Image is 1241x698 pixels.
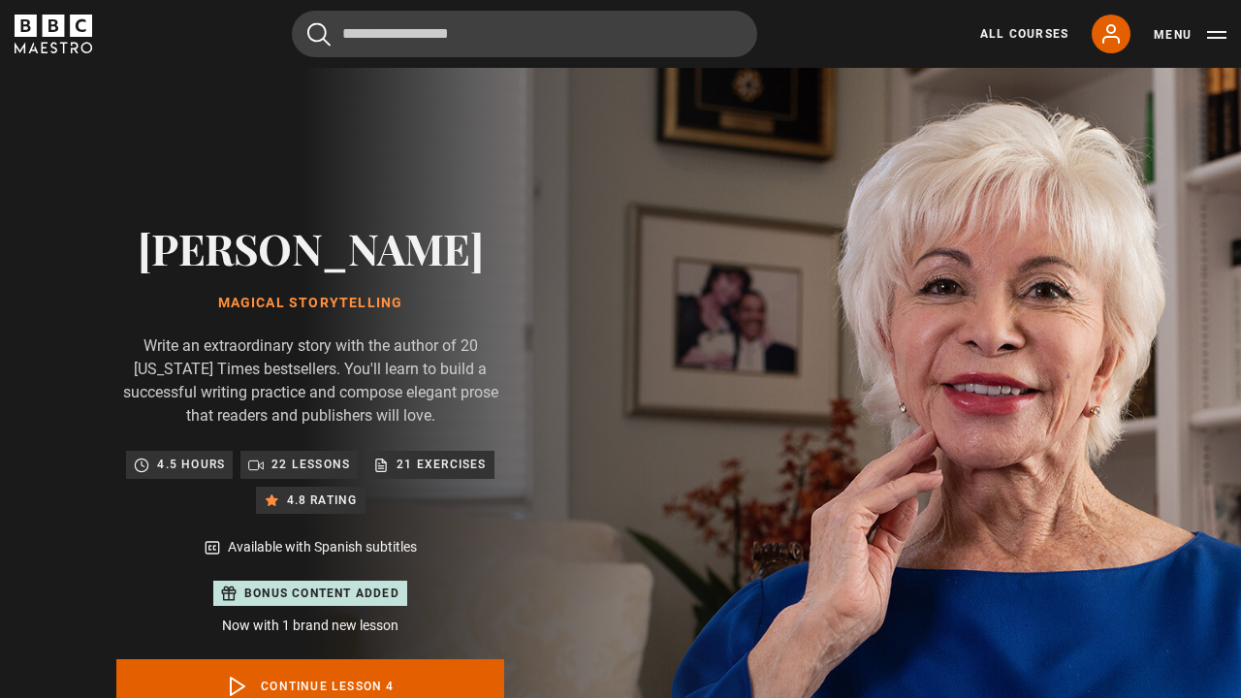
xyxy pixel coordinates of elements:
svg: BBC Maestro [15,15,92,53]
p: 21 exercises [397,455,486,474]
p: 4.5 hours [157,455,225,474]
button: Toggle navigation [1154,25,1226,45]
a: All Courses [980,25,1068,43]
button: Submit the search query [307,22,331,47]
p: 4.8 rating [287,491,358,510]
h1: Magical Storytelling [116,296,504,311]
p: Now with 1 brand new lesson [116,616,504,636]
h2: [PERSON_NAME] [116,223,504,272]
p: Write an extraordinary story with the author of 20 [US_STATE] Times bestsellers. You'll learn to ... [116,334,504,428]
p: Available with Spanish subtitles [228,537,417,557]
p: 22 lessons [271,455,350,474]
input: Search [292,11,757,57]
p: Bonus content added [244,585,399,602]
